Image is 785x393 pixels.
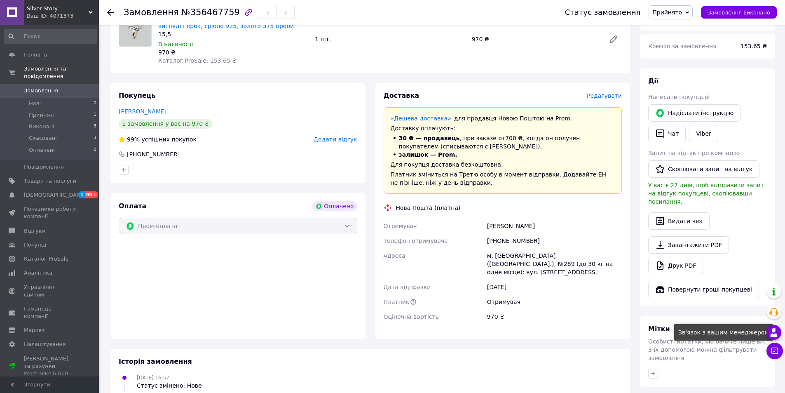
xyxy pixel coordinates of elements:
[24,163,64,171] span: Повідомлення
[24,305,76,320] span: Гаманець компанії
[648,125,686,142] button: Чат
[391,114,615,122] div: для продавця Новою Поштою на Prom.
[126,150,180,158] div: [PHONE_NUMBER]
[94,134,96,142] span: 3
[312,201,357,211] div: Оплачено
[384,92,419,99] span: Доставка
[648,325,670,333] span: Мітки
[24,227,45,235] span: Відгуки
[24,191,85,199] span: [DEMOGRAPHIC_DATA]
[158,57,237,64] span: Каталог ProSale: 153.65 ₴
[485,233,623,248] div: [PHONE_NUMBER]
[399,135,460,141] span: 30 ₴ — продавець
[312,33,468,45] div: 1 шт.
[27,5,89,12] span: Silver Story
[119,358,192,365] span: Історія замовлення
[587,92,622,99] span: Редагувати
[565,8,641,16] div: Статус замовлення
[391,134,615,151] li: , при заказе от 700 ₴ , когда он получен покупателем (списываются с [PERSON_NAME]);
[24,327,45,334] span: Маркет
[94,111,96,119] span: 1
[24,241,46,249] span: Покупці
[740,43,767,49] span: 153.65 ₴
[29,123,54,130] span: Виконані
[127,136,140,143] span: 99%
[24,283,76,298] span: Управління сайтом
[24,355,76,378] span: [PERSON_NAME] та рахунки
[158,30,308,38] div: 15,5
[119,92,156,99] span: Покупець
[648,257,703,274] a: Друк PDF
[648,182,764,205] span: У вас є 27 днів, щоб відправити запит на відгук покупцеві, скопіювавши посилання.
[648,104,740,122] button: Надіслати інструкцію
[394,204,463,212] div: Нова Пошта (платна)
[648,43,717,49] span: Комісія за замовлення
[708,9,770,16] span: Замовлення виконано
[384,252,405,259] span: Адреса
[4,29,97,44] input: Пошук
[766,343,783,359] button: Чат з покупцем
[485,280,623,294] div: [DATE]
[469,33,602,45] div: 970 ₴
[78,191,85,198] span: 1
[124,7,179,17] span: Замовлення
[648,212,710,230] button: Видати чек
[119,202,146,210] span: Оплата
[485,309,623,324] div: 970 ₴
[24,177,76,185] span: Товари та послуги
[485,294,623,309] div: Отримувач
[384,299,410,305] span: Платник
[485,248,623,280] div: м. [GEOGRAPHIC_DATA] ([GEOGRAPHIC_DATA].), №289 (до 30 кг на одне місце): вул. [STREET_ADDRESS]
[24,255,68,263] span: Каталог ProSale
[24,341,66,348] span: Налаштування
[137,381,202,390] div: Статус змінено: Нове
[119,108,166,115] a: [PERSON_NAME]
[94,100,96,107] span: 0
[24,205,76,220] span: Показники роботи компанії
[384,284,431,290] span: Дата відправки
[384,223,417,229] span: Отримувач
[384,313,439,320] span: Оціночна вартість
[107,8,114,16] div: Повернутися назад
[391,124,615,132] div: Доставку оплачують:
[384,238,448,244] span: Телефон отримувача
[648,338,766,361] span: Особисті нотатки, які бачите лише ви. З їх допомогою можна фільтрувати замовлення
[94,146,96,154] span: 0
[29,100,41,107] span: Нові
[648,94,710,100] span: Написати покупцеві
[648,160,759,178] button: Скопіювати запит на відгук
[24,51,47,59] span: Головна
[648,281,759,298] button: Повернути гроші покупцеві
[24,370,76,377] div: Prom мікс 6 000
[399,151,457,158] span: залишок — Prom.
[29,146,55,154] span: Оплачені
[391,115,451,122] a: «Дешева доставка»
[391,160,615,169] div: Для покупця доставка безкоштовна.
[158,48,308,56] div: 970 ₴
[485,219,623,233] div: [PERSON_NAME]
[391,170,615,187] div: Платник зміниться на Третю особу в момент відправки. Додавайте ЕН не пізніше, ніж у день відправки.
[689,125,718,142] a: Viber
[648,77,658,85] span: Дії
[674,324,773,341] div: Зв'язок з вашим менеджером
[85,191,98,198] span: 99+
[701,6,777,19] button: Замовлення виконано
[119,14,151,46] img: Срібна каблучка із золотими накладками у вигляді Герба, срібло 925, золото 375 проби
[24,269,52,277] span: Аналітика
[314,136,357,143] span: Додати відгук
[648,236,729,254] a: Завантажити PDF
[652,9,682,16] span: Прийнято
[648,150,740,156] span: Запит на відгук про компанію
[119,119,212,129] div: 1 замовлення у вас на 970 ₴
[24,65,99,80] span: Замовлення та повідомлення
[605,31,622,47] a: Редагувати
[181,7,240,17] span: №356467759
[27,12,99,20] div: Ваш ID: 4071373
[24,87,58,94] span: Замовлення
[158,41,194,47] span: В наявності
[137,375,169,381] span: [DATE] 16:57
[119,135,197,144] div: успішних покупок
[29,111,54,119] span: Прийняті
[94,123,96,130] span: 3
[29,134,57,142] span: Скасовані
